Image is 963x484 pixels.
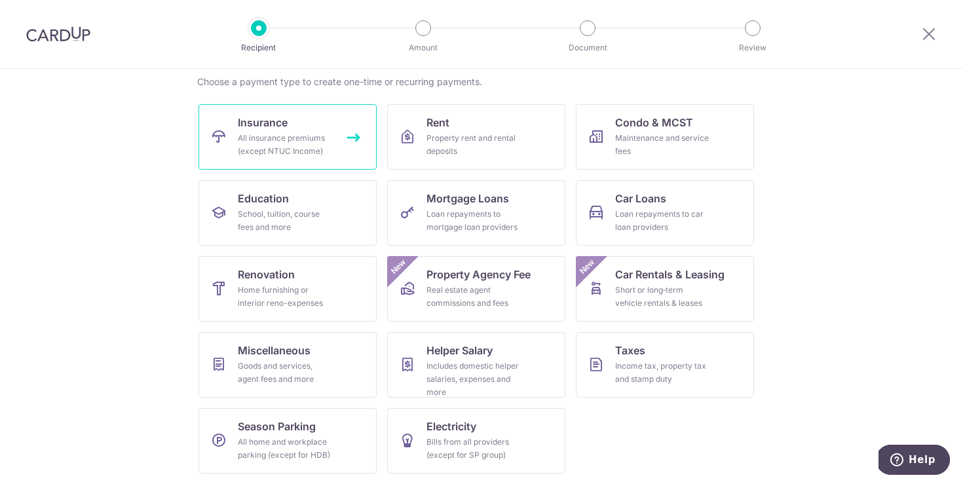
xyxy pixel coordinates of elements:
div: Income tax, property tax and stamp duty [615,360,709,386]
a: ElectricityBills from all providers (except for SP group) [387,408,565,474]
div: Choose a payment type to create one-time or recurring payments. [197,75,766,88]
span: Electricity [426,419,476,434]
span: Season Parking [238,419,316,434]
p: Amount [375,41,472,54]
span: New [576,256,598,278]
a: Season ParkingAll home and workplace parking (except for HDB) [198,408,377,474]
a: MiscellaneousGoods and services, agent fees and more [198,332,377,398]
p: Document [539,41,636,54]
div: Home furnishing or interior reno-expenses [238,284,332,310]
div: Loan repayments to mortgage loan providers [426,208,521,234]
img: CardUp [26,26,90,42]
div: Maintenance and service fees [615,132,709,158]
div: Includes domestic helper salaries, expenses and more [426,360,521,399]
span: Helper Salary [426,343,493,358]
a: Condo & MCSTMaintenance and service fees [576,104,754,170]
span: Education [238,191,289,206]
a: Helper SalaryIncludes domestic helper salaries, expenses and more [387,332,565,398]
span: Condo & MCST [615,115,693,130]
span: Rent [426,115,449,130]
div: Goods and services, agent fees and more [238,360,332,386]
a: InsuranceAll insurance premiums (except NTUC Income) [198,104,377,170]
div: All home and workplace parking (except for HDB) [238,436,332,462]
span: Mortgage Loans [426,191,509,206]
span: Taxes [615,343,645,358]
p: Recipient [210,41,307,54]
div: Short or long‑term vehicle rentals & leases [615,284,709,310]
span: New [388,256,409,278]
span: Help [30,9,57,21]
a: RentProperty rent and rental deposits [387,104,565,170]
a: Mortgage LoansLoan repayments to mortgage loan providers [387,180,565,246]
div: School, tuition, course fees and more [238,208,332,234]
div: Property rent and rental deposits [426,132,521,158]
a: TaxesIncome tax, property tax and stamp duty [576,332,754,398]
a: Property Agency FeeReal estate agent commissions and feesNew [387,256,565,322]
iframe: Opens a widget where you can find more information [878,445,950,477]
span: Car Rentals & Leasing [615,267,725,282]
a: RenovationHome furnishing or interior reno-expenses [198,256,377,322]
span: Car Loans [615,191,666,206]
div: All insurance premiums (except NTUC Income) [238,132,332,158]
span: Renovation [238,267,295,282]
span: Property Agency Fee [426,267,531,282]
p: Review [704,41,801,54]
div: Real estate agent commissions and fees [426,284,521,310]
span: Insurance [238,115,288,130]
div: Bills from all providers (except for SP group) [426,436,521,462]
a: Car Rentals & LeasingShort or long‑term vehicle rentals & leasesNew [576,256,754,322]
span: Miscellaneous [238,343,311,358]
a: Car LoansLoan repayments to car loan providers [576,180,754,246]
a: EducationSchool, tuition, course fees and more [198,180,377,246]
div: Loan repayments to car loan providers [615,208,709,234]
